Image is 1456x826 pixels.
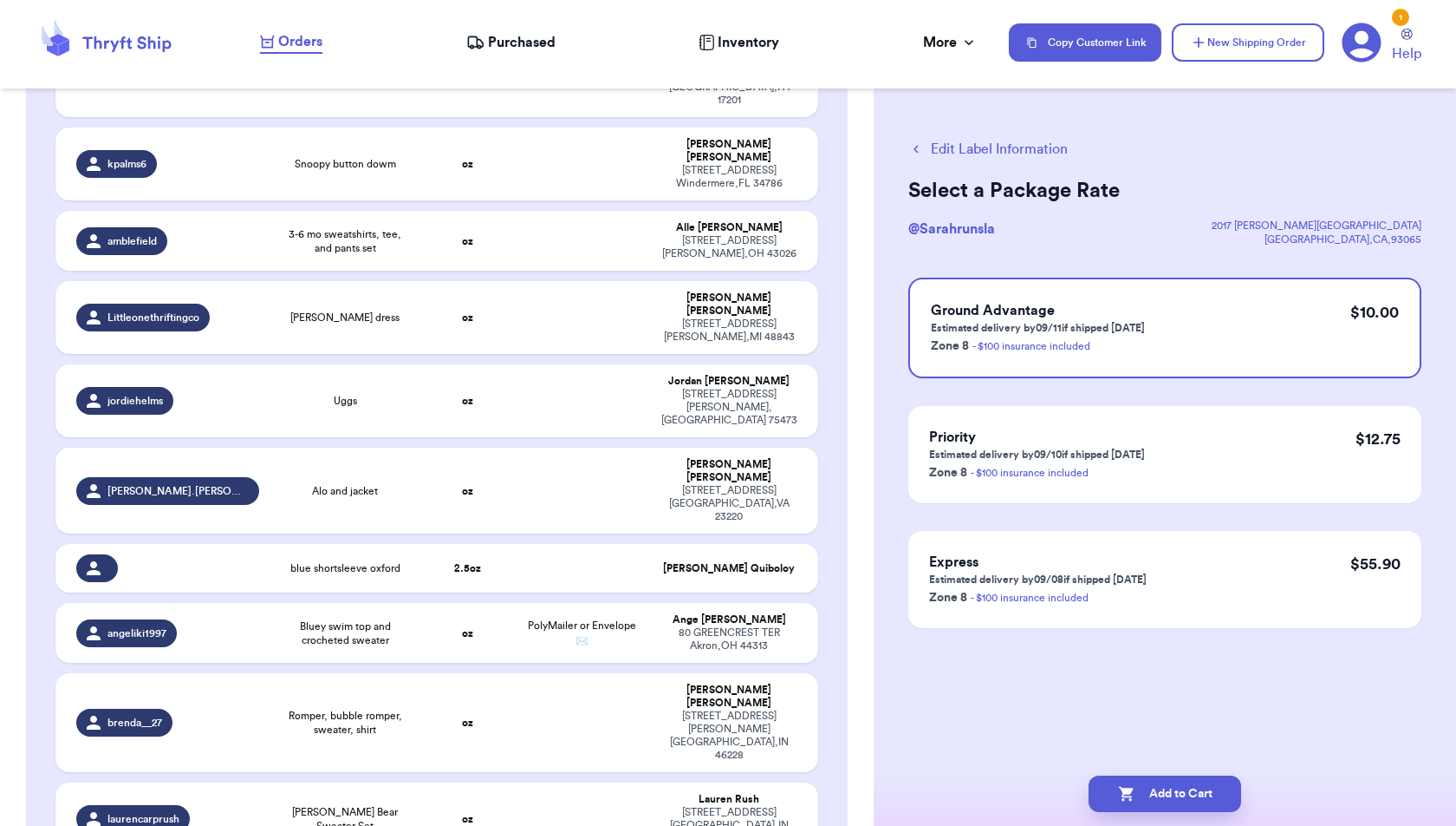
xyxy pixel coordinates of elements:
[107,234,157,248] span: amblefield
[462,236,473,246] strong: oz
[1009,23,1161,62] button: Copy Customer Link
[1392,29,1421,64] a: Help
[107,394,163,408] span: jordiehelms
[278,31,322,52] span: Orders
[660,292,797,318] div: [PERSON_NAME] [PERSON_NAME]
[107,311,199,324] span: Littleonethriftingco
[462,814,473,824] strong: oz
[660,164,797,190] div: [STREET_ADDRESS] Windermere , FL 34786
[660,388,797,427] div: [STREET_ADDRESS] [PERSON_NAME] , [GEOGRAPHIC_DATA] 75473
[454,563,481,574] strong: 2.5 oz
[929,555,978,569] span: Express
[660,221,797,234] div: Alle [PERSON_NAME]
[931,321,1145,335] p: Estimated delivery by 09/11 if shipped [DATE]
[1342,23,1381,62] a: 1
[107,812,179,826] span: laurencarprush
[660,626,797,652] div: 80 GREENCREST TER Akron , OH 44313
[528,620,636,646] span: PolyMailer or Envelope ✉️
[107,484,248,498] span: [PERSON_NAME].[PERSON_NAME]
[660,375,797,388] div: Jordan [PERSON_NAME]
[1212,233,1421,246] div: [GEOGRAPHIC_DATA] , CA , 93065
[1350,300,1399,324] p: $ 10.00
[972,341,1090,351] a: - $100 insurance included
[280,227,412,255] span: 3-6 mo sweatshirts, tee, and pants set
[107,626,166,640] span: angeliki1997
[1212,219,1421,233] div: 2017 [PERSON_NAME][GEOGRAPHIC_DATA]
[908,222,995,236] span: @ Sarahrunsla
[1392,43,1421,64] span: Help
[660,318,797,344] div: [STREET_ADDRESS] [PERSON_NAME] , MI 48843
[462,159,473,169] strong: oz
[660,138,797,164] div: [PERSON_NAME] [PERSON_NAME]
[466,32,556,53] a: Purchased
[290,311,400,324] span: [PERSON_NAME] dress
[660,793,797,806] div: Lauren Rush
[971,593,1089,603] a: - $100 insurance included
[718,32,779,53] span: Inventory
[908,139,1068,160] button: Edit Label Information
[929,573,1147,587] p: Estimated delivery by 09/08 if shipped [DATE]
[931,340,969,352] span: Zone 8
[312,484,378,498] span: Alo and jacket
[699,32,779,53] a: Inventory
[660,484,797,523] div: [STREET_ADDRESS] [GEOGRAPHIC_DATA] , VA 23220
[280,709,412,737] span: Romper, bubble romper, sweater, shirt
[260,31,322,54] a: Orders
[660,613,797,626] div: Ange [PERSON_NAME]
[1172,23,1324,62] button: New Shipping Order
[107,716,162,730] span: brenda__27
[929,592,967,604] span: Zone 8
[1392,9,1409,26] div: 1
[334,394,357,408] span: Uggs
[929,430,976,444] span: Priority
[660,458,797,484] div: [PERSON_NAME] [PERSON_NAME]
[660,562,797,575] div: [PERSON_NAME] Quiboloy
[1089,776,1241,812] button: Add to Cart
[660,234,797,260] div: [STREET_ADDRESS] [PERSON_NAME] , OH 43026
[290,561,400,575] span: blue shortsleeve oxford
[660,684,797,710] div: [PERSON_NAME] [PERSON_NAME]
[1350,552,1401,576] p: $ 55.90
[488,32,556,53] span: Purchased
[295,157,396,171] span: Snoopy button dowm
[107,157,146,171] span: kpalms6
[462,486,473,496] strong: oz
[660,710,797,762] div: [STREET_ADDRESS][PERSON_NAME] [GEOGRAPHIC_DATA] , IN 46228
[280,619,412,647] span: Bluey swim top and crocheted sweater
[462,312,473,323] strong: oz
[462,718,473,728] strong: oz
[1355,427,1401,451] p: $ 12.75
[931,304,1055,318] span: Ground Advantage
[908,177,1421,205] h2: Select a Package Rate
[462,396,473,406] strong: oz
[929,448,1145,462] p: Estimated delivery by 09/10 if shipped [DATE]
[462,628,473,639] strong: oz
[929,467,967,479] span: Zone 8
[971,468,1089,478] a: - $100 insurance included
[923,32,978,53] div: More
